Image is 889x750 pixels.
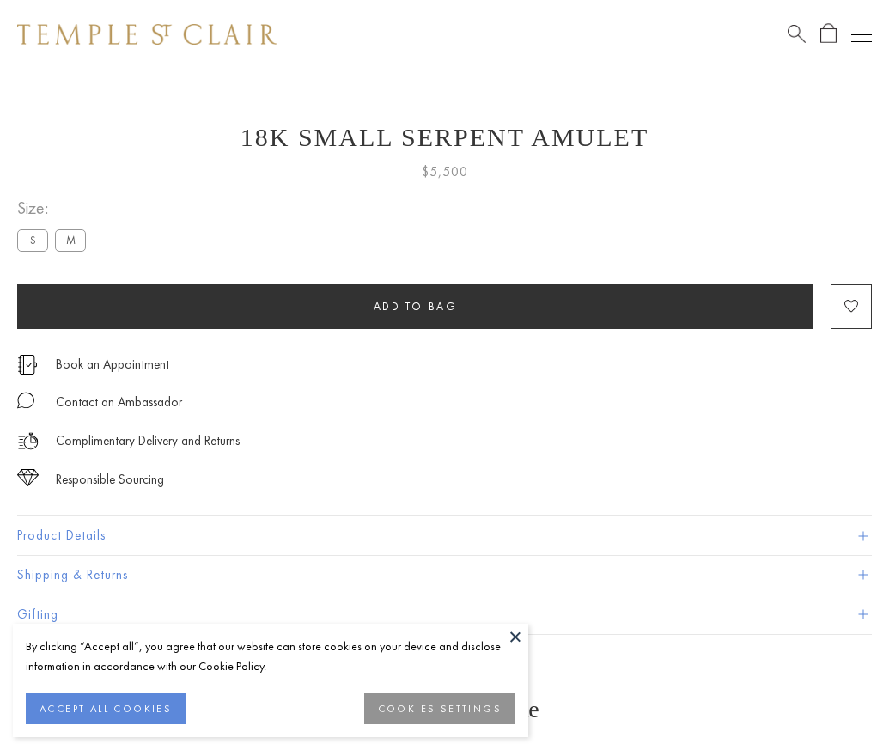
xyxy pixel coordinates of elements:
[820,23,837,45] a: Open Shopping Bag
[56,469,164,491] div: Responsible Sourcing
[17,229,48,251] label: S
[788,23,806,45] a: Search
[55,229,86,251] label: M
[17,284,813,329] button: Add to bag
[26,693,186,724] button: ACCEPT ALL COOKIES
[17,355,38,375] img: icon_appointment.svg
[17,24,277,45] img: Temple St. Clair
[17,595,872,634] button: Gifting
[851,24,872,45] button: Open navigation
[374,299,458,314] span: Add to bag
[422,161,468,183] span: $5,500
[17,194,93,223] span: Size:
[17,556,872,595] button: Shipping & Returns
[17,430,39,452] img: icon_delivery.svg
[17,392,34,409] img: MessageIcon-01_2.svg
[56,392,182,413] div: Contact an Ambassador
[56,355,169,374] a: Book an Appointment
[17,516,872,555] button: Product Details
[56,430,240,452] p: Complimentary Delivery and Returns
[17,469,39,486] img: icon_sourcing.svg
[26,637,515,676] div: By clicking “Accept all”, you agree that our website can store cookies on your device and disclos...
[17,123,872,152] h1: 18K Small Serpent Amulet
[364,693,515,724] button: COOKIES SETTINGS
